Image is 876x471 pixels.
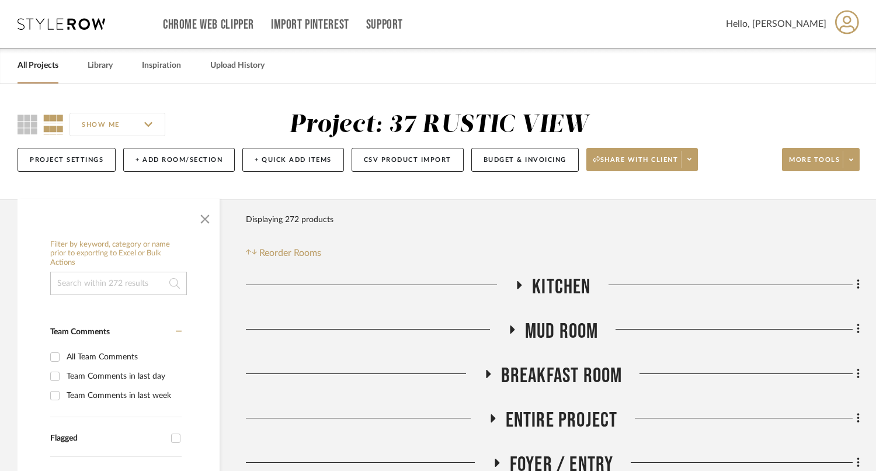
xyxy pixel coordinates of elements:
button: Budget & Invoicing [471,148,579,172]
a: Import Pinterest [271,20,349,30]
button: Close [193,205,217,228]
span: Kitchen [532,275,590,300]
button: + Add Room/Section [123,148,235,172]
a: Chrome Web Clipper [163,20,254,30]
div: Team Comments in last week [67,386,179,405]
button: More tools [782,148,860,171]
span: Hello, [PERSON_NAME] [726,17,826,31]
h6: Filter by keyword, category or name prior to exporting to Excel or Bulk Actions [50,240,187,268]
a: All Projects [18,58,58,74]
a: Library [88,58,113,74]
button: Share with client [586,148,698,171]
div: All Team Comments [67,348,179,366]
button: Reorder Rooms [246,246,321,260]
a: Support [366,20,403,30]
div: Project: 37 RUSTIC VIEW [289,113,589,137]
button: CSV Product Import [352,148,464,172]
button: + Quick Add Items [242,148,344,172]
span: Mud Room [525,319,599,344]
div: Team Comments in last day [67,367,179,386]
div: Displaying 272 products [246,208,333,231]
span: More tools [789,155,840,173]
div: Flagged [50,434,165,444]
span: Share with client [593,155,679,173]
a: Upload History [210,58,265,74]
span: Team Comments [50,328,110,336]
span: Entire Project [506,408,618,433]
span: Breakfast Room [501,363,623,389]
a: Inspiration [142,58,181,74]
input: Search within 272 results [50,272,187,295]
span: Reorder Rooms [259,246,321,260]
button: Project Settings [18,148,116,172]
